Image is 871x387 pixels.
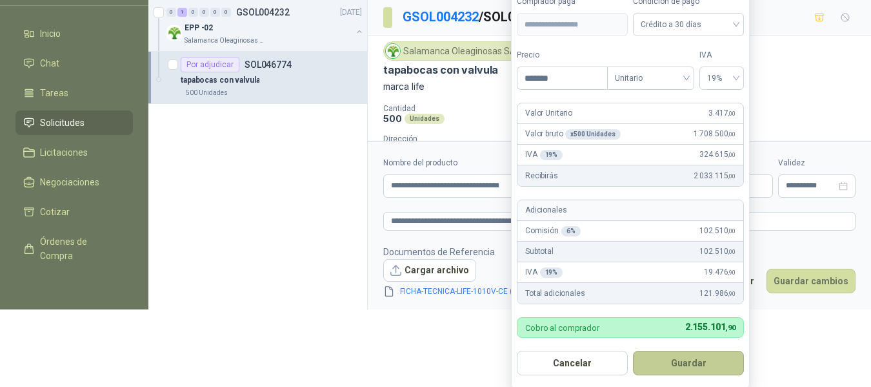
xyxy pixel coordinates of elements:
span: Chat [40,56,59,70]
p: tapabocas con valvula [181,74,259,87]
span: ,00 [728,151,736,158]
span: Inicio [40,26,61,41]
span: Órdenes de Compra [40,235,121,263]
div: Unidades [405,114,445,124]
p: IVA [525,266,563,278]
button: Guardar [633,351,744,375]
span: ,00 [728,110,736,117]
p: Recibirás [525,170,558,182]
span: 19% [707,68,736,88]
p: marca life [383,79,856,94]
div: 6 % [561,226,581,236]
span: 2.155.101 [685,322,736,332]
p: IVA [525,149,563,161]
span: ,00 [728,173,736,180]
p: [DATE] [340,6,362,19]
p: GSOL004232 [236,8,290,17]
span: Unitario [615,68,686,88]
a: Inicio [15,21,133,46]
label: IVA [699,49,744,61]
p: Dirección [383,134,521,143]
span: 3.417 [708,107,736,120]
div: Por adjudicar [181,57,239,72]
p: Adicionales [525,204,566,216]
p: Salamanca Oleaginosas SAS [185,36,266,46]
div: 0 [166,8,176,17]
a: Órdenes de Compra [15,229,133,268]
div: x 500 Unidades [565,129,620,140]
p: / SOL046774 [403,7,552,27]
a: Cotizar [15,200,133,224]
a: Por adjudicarSOL046774tapabocas con valvula500 Unidades [148,52,367,104]
p: Total adicionales [525,288,585,300]
button: Guardar cambios [766,269,856,293]
div: 0 [210,8,220,17]
span: ,90 [725,324,736,332]
span: Licitaciones [40,145,88,160]
img: Company Logo [386,44,400,58]
p: Subtotal [525,246,554,258]
span: ,00 [728,227,736,235]
div: 19 % [540,150,563,160]
a: 0 1 0 0 0 0 GSOL004232[DATE] Company LogoEPP -02Salamanca Oleaginosas SAS [166,5,365,46]
span: Crédito a 30 días [641,15,736,34]
p: EPP -02 [185,22,213,34]
a: FICHA-TECNICA-LIFE-1010V-CE (1).pdf [395,286,537,298]
span: Cotizar [40,205,70,219]
a: Remisiones [15,273,133,298]
span: ,00 [728,248,736,255]
span: 2.033.115 [694,170,736,182]
label: Precio [517,49,607,61]
p: Valor bruto [525,128,621,140]
a: Licitaciones [15,140,133,165]
span: ,90 [728,269,736,276]
div: Salamanca Oleaginosas SAS [383,41,528,61]
a: Solicitudes [15,110,133,135]
a: Tareas [15,81,133,105]
p: 500 [383,113,402,124]
img: Company Logo [166,25,182,41]
p: Comisión [525,225,581,237]
div: 0 [188,8,198,17]
div: 0 [221,8,231,17]
div: 19 % [540,267,563,278]
a: GSOL004232 [403,9,479,25]
span: Negociaciones [40,175,99,189]
p: Valor Unitario [525,107,572,120]
div: 0 [199,8,209,17]
p: tapabocas con valvula [383,63,498,77]
label: Validez [778,157,856,169]
p: Cobro al comprador [525,324,599,332]
span: ,90 [728,290,736,297]
button: Cancelar [517,351,628,375]
div: 500 Unidades [181,88,233,98]
span: 1.708.500 [694,128,736,140]
span: 102.510 [699,246,736,258]
button: Cargar archivo [383,259,476,282]
label: Nombre del producto [383,157,593,169]
span: ,00 [728,131,736,138]
p: Cantidad [383,104,548,113]
span: Solicitudes [40,116,85,130]
span: 102.510 [699,225,736,237]
span: 121.986 [699,288,736,300]
p: SOL046774 [245,60,292,69]
a: Negociaciones [15,170,133,194]
a: Chat [15,51,133,76]
span: 19.476 [704,266,736,278]
span: 324.615 [699,149,736,161]
p: Documentos de Referencia [383,245,553,259]
div: 1 [177,8,187,17]
span: Tareas [40,86,68,100]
